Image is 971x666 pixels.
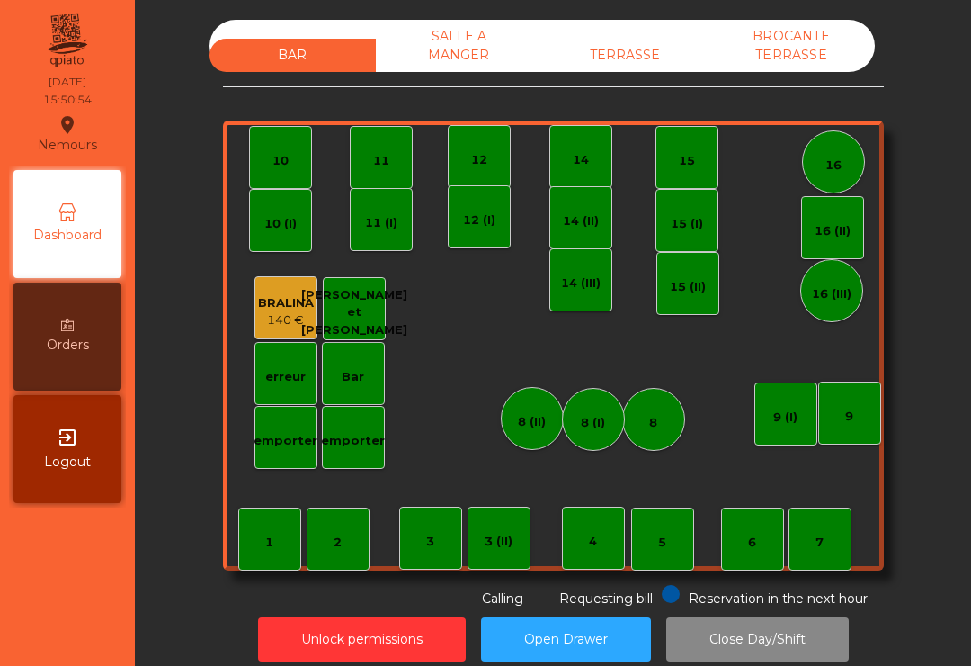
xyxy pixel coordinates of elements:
[670,278,706,296] div: 15 (II)
[45,9,89,72] img: qpiato
[773,409,797,427] div: 9 (I)
[812,285,851,303] div: 16 (III)
[272,152,289,170] div: 10
[666,617,849,661] button: Close Day/Shift
[679,152,695,170] div: 15
[373,152,389,170] div: 11
[563,212,599,230] div: 14 (II)
[485,533,512,551] div: 3 (II)
[258,294,314,312] div: BRALINA
[258,617,466,661] button: Unlock permissions
[264,215,297,233] div: 10 (I)
[44,453,91,472] span: Logout
[376,20,542,72] div: SALLE A MANGER
[209,39,376,72] div: BAR
[561,274,601,292] div: 14 (III)
[254,432,317,450] div: emporter
[658,534,666,552] div: 5
[463,211,495,229] div: 12 (I)
[825,157,842,175] div: 16
[47,336,89,355] span: Orders
[33,226,102,245] span: Dashboard
[542,39,708,72] div: TERRASSE
[481,617,651,661] button: Open Drawer
[671,215,703,233] div: 15 (I)
[265,368,306,386] div: erreur
[815,534,824,552] div: 7
[581,414,605,432] div: 8 (I)
[708,20,875,72] div: BROCANTE TERRASSE
[38,112,97,157] div: Nemours
[426,533,434,551] div: 3
[49,74,86,90] div: [DATE]
[57,114,78,136] i: location_on
[689,590,868,607] span: Reservation in the next hour
[301,286,407,339] div: [PERSON_NAME] et [PERSON_NAME]
[321,432,385,450] div: emporter
[815,222,851,240] div: 16 (II)
[518,413,546,431] div: 8 (II)
[265,534,273,552] div: 1
[845,408,853,426] div: 9
[748,534,756,552] div: 6
[258,311,314,329] div: 140 €
[649,414,657,432] div: 8
[573,151,589,169] div: 14
[342,368,364,386] div: Bar
[57,427,78,448] i: exit_to_app
[482,590,523,607] span: Calling
[559,590,653,607] span: Requesting bill
[43,92,92,108] div: 15:50:54
[589,533,597,551] div: 4
[365,214,397,232] div: 11 (I)
[471,151,487,169] div: 12
[334,534,342,552] div: 2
